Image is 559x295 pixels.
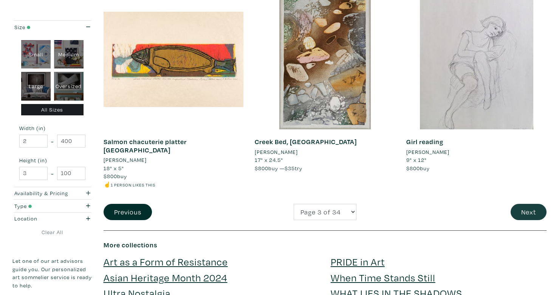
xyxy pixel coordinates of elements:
span: buy [104,172,127,180]
p: Let one of our art advisors guide you. Our personalized art sommelier service is ready to help. [12,257,92,289]
div: Medium [54,40,84,69]
small: 1 person likes this [111,182,155,188]
span: 9" x 12" [406,156,427,163]
div: Location [14,214,69,223]
li: [PERSON_NAME] [104,156,147,164]
span: 18" x 5" [104,165,124,172]
h6: More collections [104,241,547,249]
a: PRIDE in Art [331,255,385,268]
button: Location [12,213,92,225]
a: Girl reading [406,137,443,146]
span: - [51,168,54,179]
a: Clear All [12,228,92,236]
a: Salmon chacuterie platter [GEOGRAPHIC_DATA] [104,137,187,154]
div: Large [21,72,51,101]
div: Availability & Pricing [14,189,69,197]
span: - [51,136,54,146]
a: Creek Bed, [GEOGRAPHIC_DATA] [255,137,357,146]
span: $800 [406,165,420,172]
button: Type [12,200,92,212]
a: Asian Heritage Month 2024 [104,271,228,284]
a: When Time Stands Still [331,271,435,284]
div: Type [14,202,69,210]
a: Art as a Form of Resistance [104,255,228,268]
small: Height (in) [19,158,85,163]
li: ☝️ [104,180,244,189]
span: $35 [285,165,295,172]
div: Small [21,40,51,69]
small: Width (in) [19,126,85,131]
span: buy [406,165,430,172]
span: buy — try [255,165,302,172]
span: 17" x 24.5" [255,156,283,163]
a: [PERSON_NAME] [406,148,547,156]
button: Next [511,204,547,220]
div: Oversized [54,72,84,101]
div: All Sizes [21,104,84,116]
span: $800 [255,165,268,172]
button: Size [12,21,92,33]
a: [PERSON_NAME] [104,156,244,164]
button: Previous [104,204,152,220]
div: Size [14,23,69,31]
li: [PERSON_NAME] [406,148,449,156]
li: [PERSON_NAME] [255,148,298,156]
button: Availability & Pricing [12,187,92,200]
a: [PERSON_NAME] [255,148,395,156]
span: $800 [104,172,117,180]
